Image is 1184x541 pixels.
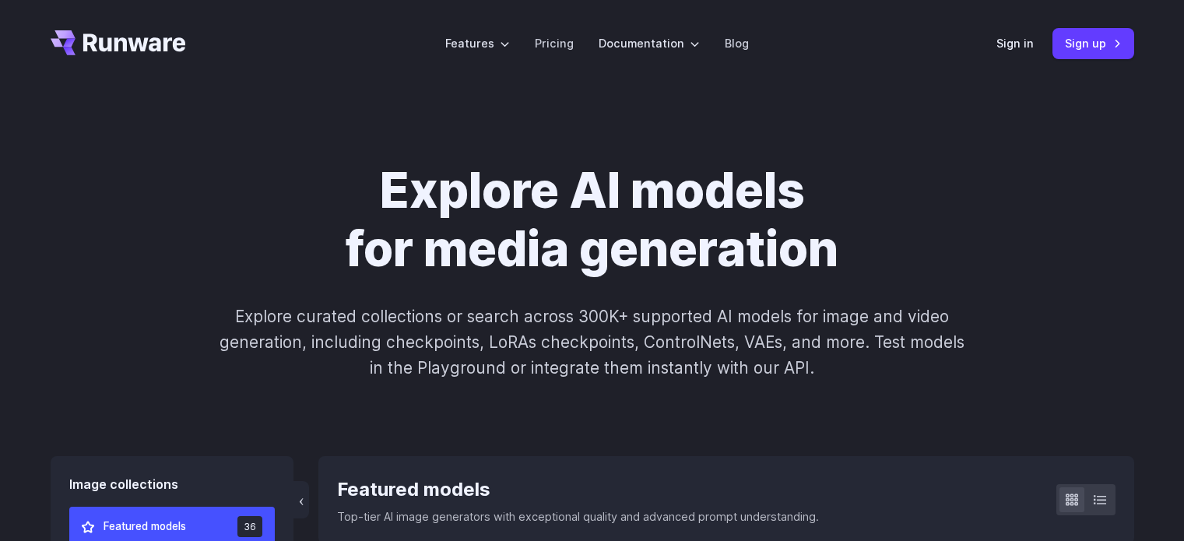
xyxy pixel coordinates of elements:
a: Go to / [51,30,186,55]
a: Sign up [1052,28,1134,58]
label: Features [445,34,510,52]
div: Image collections [69,475,276,495]
div: Featured models [337,475,819,504]
a: Blog [725,34,749,52]
p: Explore curated collections or search across 300K+ supported AI models for image and video genera... [213,304,971,381]
span: 36 [237,516,262,537]
label: Documentation [599,34,700,52]
p: Top-tier AI image generators with exceptional quality and advanced prompt understanding. [337,508,819,525]
button: ‹ [293,481,309,518]
a: Pricing [535,34,574,52]
h1: Explore AI models for media generation [159,162,1026,279]
span: Featured models [104,518,186,536]
a: Sign in [996,34,1034,52]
